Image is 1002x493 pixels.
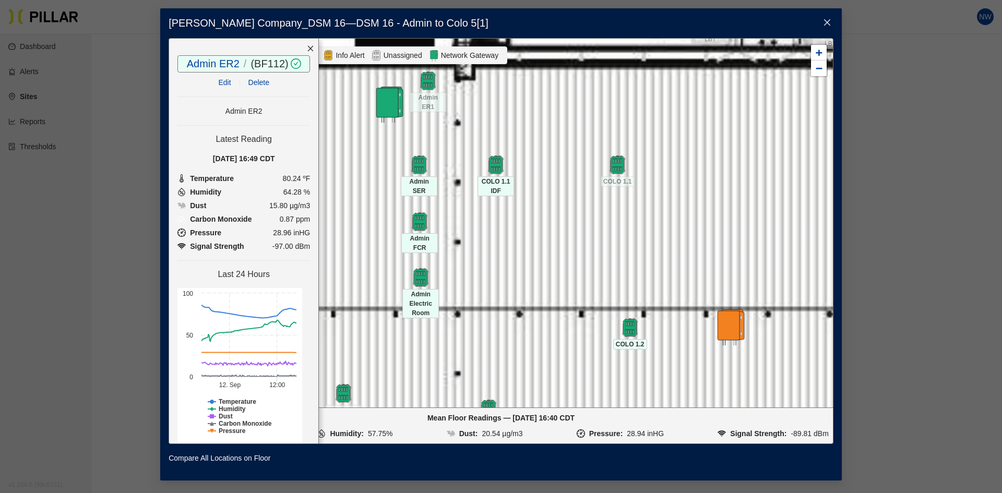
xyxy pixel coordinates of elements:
[177,201,186,210] img: Dust
[447,428,523,439] li: 20.54 µg/m3
[325,405,362,425] span: Secure Storage
[177,188,186,196] img: Humidity
[459,428,478,439] div: Dust:
[177,213,310,225] li: 0.87 ppm
[190,241,244,252] span: Signal Strength
[317,429,326,438] img: HUMIDITY
[219,405,246,413] tspan: Humidity
[177,215,186,223] img: Carbon Monoxide
[323,49,333,62] img: Alert
[410,212,429,231] img: pod-online.97050380.svg
[439,50,500,61] span: Network Gateway
[608,155,627,174] img: pod-online.97050380.svg
[621,318,639,337] img: pod-online.97050380.svg
[190,213,252,225] span: Carbon Monoxide
[248,77,269,88] span: Delete
[190,200,206,211] span: Dust
[183,290,193,297] text: 100
[711,309,748,345] img: Marker
[289,58,301,69] span: check-circle
[401,176,437,196] span: Admin SER
[577,429,585,438] img: PRESSURE
[219,420,272,427] tspan: Carbon Monoxide
[177,242,186,250] img: Pressure
[177,241,310,252] li: -97.00 dBm
[173,412,829,424] div: Mean Floor Readings — [DATE] 16:40 CDT
[371,49,381,62] img: Unassigned
[219,427,246,435] tspan: Pressure
[169,17,833,30] h3: [PERSON_NAME] Company_DSM 16 — DSM 16 - Admin to Colo 5 [ 1 ]
[486,155,505,174] img: pod-online.97050380.svg
[410,71,446,90] div: Admin ER1
[410,155,428,174] img: pod-online.97050380.svg
[177,227,310,238] li: 28.96 inHG
[692,25,729,44] span: COLO 1.1 LBT
[177,153,310,164] div: [DATE] 16:49 CDT
[317,428,392,439] li: 57.75%
[177,200,310,211] li: 15.80 µg/m3
[813,8,842,38] button: Close
[177,269,310,280] h4: Last 24 Hours
[401,155,437,174] div: Admin SER
[177,186,310,198] li: 64.28 %
[219,381,241,389] tspan: 12. Sep
[177,134,310,145] h4: Latest Reading
[411,268,430,287] img: pod-online.97050380.svg
[478,176,514,196] span: COLO 1.1 IDF
[601,176,635,187] span: COLO 1.1
[186,332,194,339] text: 50
[244,58,247,69] span: /
[177,173,310,184] li: 80.24 ºF
[811,45,827,61] a: Zoom in
[190,227,221,238] span: Pressure
[218,78,231,87] a: Edit
[219,398,256,405] tspan: Temperature
[410,92,446,112] span: Admin ER1
[269,381,285,389] text: 12:00
[370,86,407,123] img: Marker
[612,318,648,337] div: COLO 1.2
[577,428,664,439] li: 28.94 inHG
[190,186,221,198] span: Humidity
[333,50,366,61] span: Info Alert
[334,384,353,403] img: pod-online.97050380.svg
[381,50,424,61] span: Unassigned
[718,428,829,439] li: -89.81 dBm
[730,428,786,439] div: Signal Strength:
[428,49,439,62] img: Network Gateway
[479,400,498,418] img: pod-online.97050380.svg
[330,428,364,439] div: Humidity:
[187,58,240,69] a: Admin ER2
[219,413,233,420] tspan: Dust
[816,46,822,59] span: +
[169,452,270,464] a: Compare All Locations on Floor
[190,374,194,381] text: 0
[250,58,288,69] span: ( BF112 )
[402,268,439,287] div: Admin Electric Room
[307,45,314,52] span: close
[401,233,438,253] span: Admin FCR
[816,62,822,75] span: −
[811,61,827,76] a: Zoom out
[613,339,647,350] span: COLO 1.2
[325,384,362,403] div: Secure Storage
[190,173,234,184] span: Temperature
[447,429,455,438] img: DUST
[177,105,310,117] p: Admin ER2
[478,155,514,174] div: COLO 1.1 IDF
[812,29,849,49] span: COLO 1.3 LBT
[177,229,186,237] img: Pressure
[589,428,623,439] div: Pressure:
[419,71,437,90] img: pod-online.97050380.svg
[599,155,636,174] div: COLO 1.1
[823,18,831,27] span: close
[718,429,726,438] img: SIGNAL_RSSI
[401,212,438,231] div: Admin FCR
[402,289,439,318] span: Admin Electric Room
[177,174,186,183] img: Temperature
